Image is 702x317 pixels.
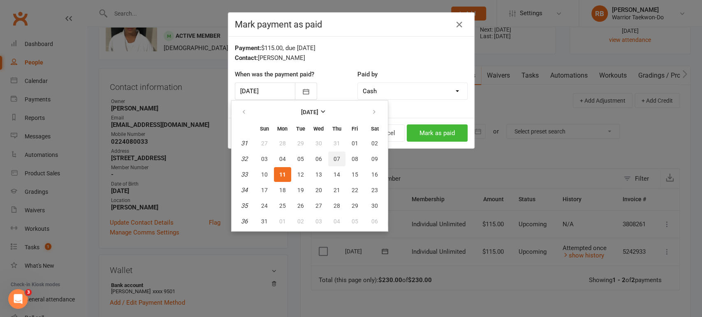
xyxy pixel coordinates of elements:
[235,19,468,30] h4: Mark payment as paid
[292,214,309,229] button: 02
[235,43,468,53] div: $115.00, due [DATE]
[260,126,269,132] small: Sunday
[301,109,318,115] strong: [DATE]
[310,198,327,213] button: 27
[371,126,379,132] small: Saturday
[292,136,309,151] button: 29
[310,183,327,198] button: 20
[328,167,345,182] button: 14
[261,140,268,147] span: 27
[328,198,345,213] button: 28
[364,152,385,166] button: 09
[297,187,304,193] span: 19
[8,289,28,309] iframe: Intercom live chat
[364,136,385,151] button: 02
[256,136,273,151] button: 27
[364,167,385,182] button: 16
[292,183,309,198] button: 19
[261,187,268,193] span: 17
[315,156,322,162] span: 06
[334,187,340,193] span: 21
[310,136,327,151] button: 30
[241,171,248,178] em: 33
[328,136,345,151] button: 31
[277,126,287,132] small: Monday
[346,136,364,151] button: 01
[279,187,286,193] span: 18
[235,44,261,52] strong: Payment:
[279,218,286,225] span: 01
[352,156,358,162] span: 08
[297,156,304,162] span: 05
[352,202,358,209] span: 29
[274,198,291,213] button: 25
[235,54,258,62] strong: Contact:
[261,156,268,162] span: 03
[274,183,291,198] button: 18
[310,214,327,229] button: 03
[346,214,364,229] button: 05
[261,202,268,209] span: 24
[364,214,385,229] button: 06
[241,140,248,147] em: 31
[310,167,327,182] button: 13
[332,126,341,132] small: Thursday
[346,198,364,213] button: 29
[292,198,309,213] button: 26
[315,140,322,147] span: 30
[352,218,358,225] span: 05
[315,187,322,193] span: 20
[371,187,378,193] span: 23
[297,140,304,147] span: 29
[328,183,345,198] button: 21
[297,202,304,209] span: 26
[328,152,345,166] button: 07
[241,202,248,209] em: 35
[346,152,364,166] button: 08
[256,214,273,229] button: 31
[235,69,314,79] label: When was the payment paid?
[315,202,322,209] span: 27
[279,140,286,147] span: 28
[364,198,385,213] button: 30
[371,218,378,225] span: 06
[297,218,304,225] span: 02
[310,152,327,166] button: 06
[256,167,273,182] button: 10
[261,171,268,178] span: 10
[315,171,322,178] span: 13
[334,140,340,147] span: 31
[279,156,286,162] span: 04
[241,186,248,194] em: 34
[274,214,291,229] button: 01
[407,124,468,142] button: Mark as paid
[352,187,358,193] span: 22
[364,183,385,198] button: 23
[256,198,273,213] button: 24
[334,218,340,225] span: 04
[346,167,364,182] button: 15
[256,152,273,166] button: 03
[313,126,324,132] small: Wednesday
[292,152,309,166] button: 05
[296,126,305,132] small: Tuesday
[292,167,309,182] button: 12
[328,214,345,229] button: 04
[274,152,291,166] button: 04
[453,18,466,31] button: Close
[334,156,340,162] span: 07
[352,171,358,178] span: 15
[235,53,468,63] div: [PERSON_NAME]
[315,218,322,225] span: 03
[352,126,358,132] small: Friday
[371,156,378,162] span: 09
[256,183,273,198] button: 17
[357,69,378,79] label: Paid by
[25,289,32,296] span: 3
[371,140,378,147] span: 02
[279,171,286,178] span: 11
[334,202,340,209] span: 28
[334,171,340,178] span: 14
[371,171,378,178] span: 16
[346,183,364,198] button: 22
